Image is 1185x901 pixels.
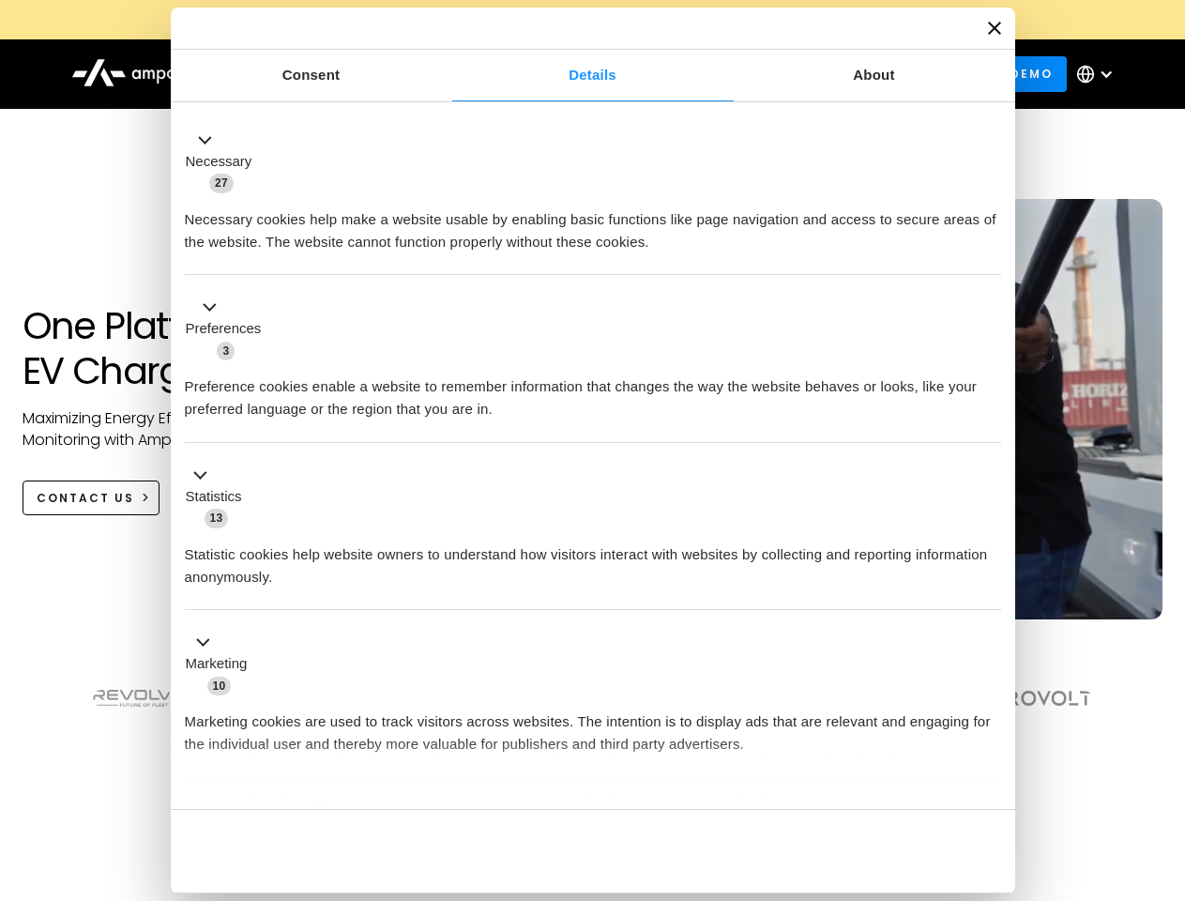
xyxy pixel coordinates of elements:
[185,696,1001,756] div: Marketing cookies are used to track visitors across websites. The intention is to display ads tha...
[37,490,134,507] div: CONTACT US
[731,824,1000,878] button: Okay
[209,174,234,192] span: 27
[205,509,229,527] span: 13
[185,464,253,529] button: Statistics (13)
[171,50,452,101] a: Consent
[186,486,242,508] label: Statistics
[185,529,1001,588] div: Statistic cookies help website owners to understand how visitors interact with websites by collec...
[217,342,235,360] span: 3
[185,194,1001,253] div: Necessary cookies help make a website usable by enabling basic functions like page navigation and...
[23,481,160,515] a: CONTACT US
[310,802,327,820] span: 2
[185,129,264,194] button: Necessary (27)
[452,50,734,101] a: Details
[186,318,262,340] label: Preferences
[185,632,259,697] button: Marketing (10)
[186,151,252,173] label: Necessary
[23,303,378,393] h1: One Platform for EV Charging Hubs
[171,9,1015,30] a: New Webinars: Register to Upcoming WebinarsREGISTER HERE
[185,361,1001,420] div: Preference cookies enable a website to remember information that changes the way the website beha...
[734,50,1015,101] a: About
[207,677,232,695] span: 10
[980,691,1092,706] img: Aerovolt Logo
[23,408,378,450] p: Maximizing Energy Efficiency, Uptime, and 24/7 Monitoring with Ampcontrol Solutions
[185,297,273,362] button: Preferences (3)
[185,799,339,822] button: Unclassified (2)
[186,653,248,675] label: Marketing
[988,22,1001,35] button: Close banner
